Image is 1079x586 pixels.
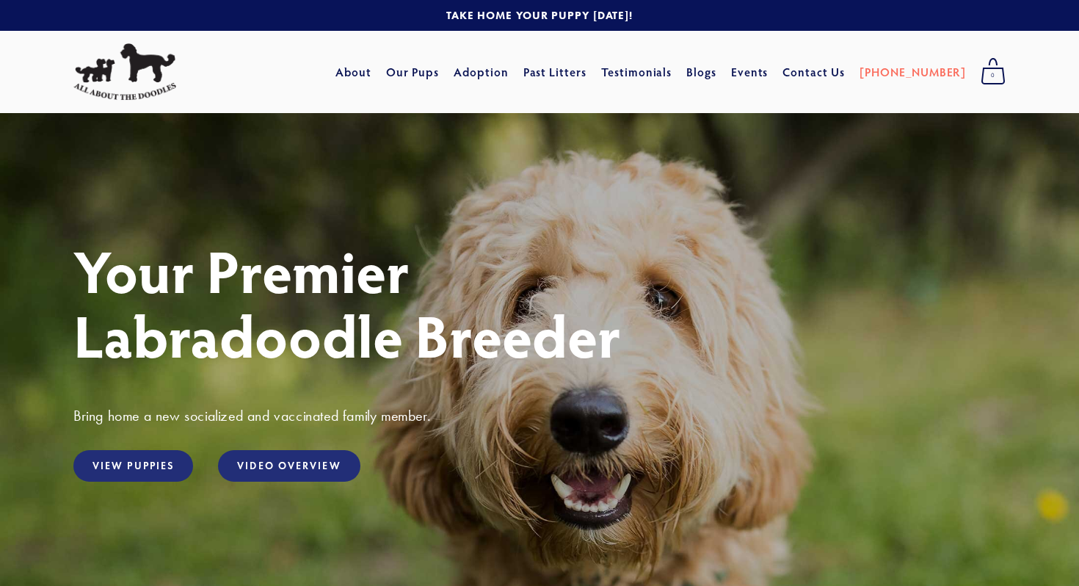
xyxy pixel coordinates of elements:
[73,450,193,482] a: View Puppies
[73,406,1006,425] h3: Bring home a new socialized and vaccinated family member.
[782,59,845,85] a: Contact Us
[686,59,716,85] a: Blogs
[981,66,1006,85] span: 0
[73,43,176,101] img: All About The Doodles
[973,54,1013,90] a: 0 items in cart
[386,59,440,85] a: Our Pups
[731,59,769,85] a: Events
[523,64,587,79] a: Past Litters
[335,59,371,85] a: About
[860,59,966,85] a: [PHONE_NUMBER]
[73,238,1006,367] h1: Your Premier Labradoodle Breeder
[218,450,360,482] a: Video Overview
[601,59,672,85] a: Testimonials
[454,59,509,85] a: Adoption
